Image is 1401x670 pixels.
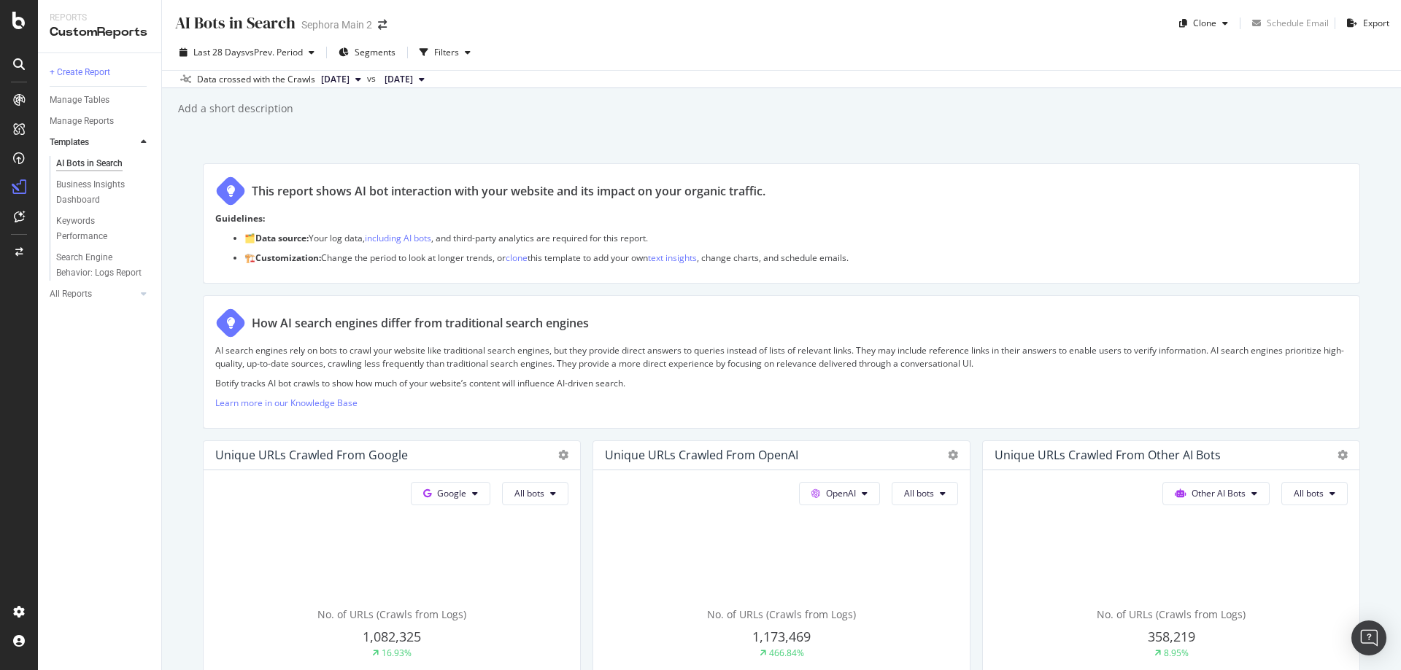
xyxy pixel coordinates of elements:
[826,487,856,499] span: OpenAI
[1281,482,1348,505] button: All bots
[50,65,110,80] div: + Create Report
[367,72,379,85] span: vs
[301,17,372,32] div: Sephora Main 2
[378,20,387,30] div: arrow-right-arrow-left
[995,448,1221,462] div: Unique URLs Crawled from Other AI Bots
[56,214,138,244] div: Keywords Performance
[244,252,1348,264] p: 🏗️ Change the period to look at longer trends, or this template to add your own , change charts, ...
[1097,607,1246,621] span: No. of URLs (Crawls from Logs)
[1164,647,1189,659] div: 8.95%
[244,232,1348,244] p: 🗂️ Your log data, , and third-party analytics are required for this report.
[50,135,89,150] div: Templates
[50,12,150,24] div: Reports
[56,177,140,208] div: Business Insights Dashboard
[203,163,1360,284] div: This report shows AI bot interaction with your website and its impact on your organic traffic.Gui...
[892,482,958,505] button: All bots
[1246,12,1329,35] button: Schedule Email
[215,397,358,409] a: Learn more in our Knowledge Base
[50,287,92,302] div: All Reports
[1162,482,1270,505] button: Other AI Bots
[1267,17,1329,29] div: Schedule Email
[203,295,1360,429] div: How AI search engines differ from traditional search enginesAI search engines rely on bots to cra...
[315,71,367,88] button: [DATE]
[1193,17,1216,29] div: Clone
[769,647,804,659] div: 466.84%
[317,607,466,621] span: No. of URLs (Crawls from Logs)
[245,46,303,58] span: vs Prev. Period
[50,287,136,302] a: All Reports
[193,46,245,58] span: Last 28 Days
[50,24,150,41] div: CustomReports
[799,482,880,505] button: OpenAI
[56,177,151,208] a: Business Insights Dashboard
[437,487,466,499] span: Google
[174,41,320,64] button: Last 28 DaysvsPrev. Period
[252,183,765,200] div: This report shows AI bot interaction with your website and its impact on your organic traffic.
[50,93,151,108] a: Manage Tables
[56,250,151,281] a: Search Engine Behavior: Logs Report
[321,73,350,86] span: 2025 Aug. 28th
[411,482,490,505] button: Google
[434,46,459,58] div: Filters
[1173,12,1234,35] button: Clone
[1363,17,1389,29] div: Export
[1192,487,1246,499] span: Other AI Bots
[904,487,934,499] span: All bots
[174,12,296,34] div: AI Bots in Search
[215,448,408,462] div: Unique URLs Crawled from Google
[333,41,401,64] button: Segments
[414,41,476,64] button: Filters
[255,232,309,244] strong: Data source:
[50,93,109,108] div: Manage Tables
[215,344,1348,369] p: AI search engines rely on bots to crawl your website like traditional search engines, but they pr...
[1294,487,1324,499] span: All bots
[1148,628,1195,645] span: 358,219
[50,65,151,80] a: + Create Report
[255,252,321,264] strong: Customization:
[177,101,293,116] div: Add a short description
[56,156,123,171] div: AI Bots in Search
[605,448,798,462] div: Unique URLs Crawled from OpenAI
[382,647,412,659] div: 16.93%
[215,212,265,225] strong: Guidelines:
[752,628,811,645] span: 1,173,469
[56,250,142,281] div: Search Engine Behavior: Logs Report
[56,156,151,171] a: AI Bots in Search
[365,232,431,244] a: including AI bots
[363,628,421,645] span: 1,082,325
[506,252,528,264] a: clone
[252,315,589,332] div: How AI search engines differ from traditional search engines
[385,73,413,86] span: 2025 Jul. 3rd
[215,377,1348,389] p: Botify tracks AI bot crawls to show how much of your website’s content will influence AI-driven s...
[514,487,544,499] span: All bots
[1341,12,1389,35] button: Export
[379,71,431,88] button: [DATE]
[50,135,136,150] a: Templates
[355,46,395,58] span: Segments
[648,252,697,264] a: text insights
[1351,620,1386,655] div: Open Intercom Messenger
[197,73,315,86] div: Data crossed with the Crawls
[50,114,151,129] a: Manage Reports
[502,482,568,505] button: All bots
[56,214,151,244] a: Keywords Performance
[50,114,114,129] div: Manage Reports
[707,607,856,621] span: No. of URLs (Crawls from Logs)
